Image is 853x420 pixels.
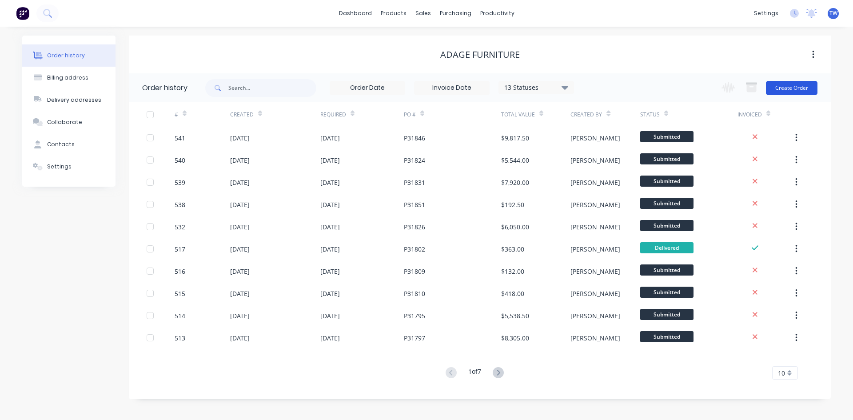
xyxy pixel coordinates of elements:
[501,111,535,119] div: Total Value
[175,102,230,127] div: #
[640,309,694,320] span: Submitted
[175,244,185,254] div: 517
[320,111,346,119] div: Required
[22,133,116,156] button: Contacts
[570,222,620,232] div: [PERSON_NAME]
[411,7,435,20] div: sales
[230,156,250,165] div: [DATE]
[47,118,82,126] div: Collaborate
[230,289,250,298] div: [DATE]
[570,111,602,119] div: Created By
[570,156,620,165] div: [PERSON_NAME]
[829,9,837,17] span: TW
[404,333,425,343] div: P31797
[640,153,694,164] span: Submitted
[335,7,376,20] a: dashboard
[22,44,116,67] button: Order history
[47,52,85,60] div: Order history
[501,311,529,320] div: $5,538.50
[404,111,416,119] div: PO #
[47,163,72,171] div: Settings
[320,200,340,209] div: [DATE]
[501,333,529,343] div: $8,305.00
[320,133,340,143] div: [DATE]
[570,311,620,320] div: [PERSON_NAME]
[228,79,316,97] input: Search...
[570,102,640,127] div: Created By
[22,111,116,133] button: Collaborate
[404,156,425,165] div: P31824
[175,289,185,298] div: 515
[404,178,425,187] div: P31831
[22,67,116,89] button: Billing address
[230,178,250,187] div: [DATE]
[230,267,250,276] div: [DATE]
[175,133,185,143] div: 541
[737,111,762,119] div: Invoiced
[175,156,185,165] div: 540
[570,267,620,276] div: [PERSON_NAME]
[175,311,185,320] div: 514
[570,333,620,343] div: [PERSON_NAME]
[501,178,529,187] div: $7,920.00
[230,111,254,119] div: Created
[570,244,620,254] div: [PERSON_NAME]
[415,81,489,95] input: Invoice Date
[570,200,620,209] div: [PERSON_NAME]
[501,156,529,165] div: $5,544.00
[640,287,694,298] span: Submitted
[175,200,185,209] div: 538
[435,7,476,20] div: purchasing
[440,49,520,60] div: Adage Furniture
[47,74,88,82] div: Billing address
[47,140,75,148] div: Contacts
[175,111,178,119] div: #
[737,102,793,127] div: Invoiced
[330,81,405,95] input: Order Date
[501,200,524,209] div: $192.50
[320,267,340,276] div: [DATE]
[468,367,481,380] div: 1 of 7
[404,244,425,254] div: P31802
[766,81,817,95] button: Create Order
[320,156,340,165] div: [DATE]
[640,198,694,209] span: Submitted
[175,333,185,343] div: 513
[404,102,501,127] div: PO #
[404,289,425,298] div: P31810
[501,222,529,232] div: $6,050.00
[640,331,694,342] span: Submitted
[404,222,425,232] div: P31826
[175,178,185,187] div: 539
[320,244,340,254] div: [DATE]
[376,7,411,20] div: products
[640,131,694,142] span: Submitted
[320,102,404,127] div: Required
[320,333,340,343] div: [DATE]
[320,289,340,298] div: [DATE]
[230,311,250,320] div: [DATE]
[501,267,524,276] div: $132.00
[320,311,340,320] div: [DATE]
[404,311,425,320] div: P31795
[778,368,785,378] span: 10
[404,200,425,209] div: P31851
[499,83,574,92] div: 13 Statuses
[230,200,250,209] div: [DATE]
[570,178,620,187] div: [PERSON_NAME]
[230,244,250,254] div: [DATE]
[22,156,116,178] button: Settings
[570,133,620,143] div: [PERSON_NAME]
[175,222,185,232] div: 532
[320,222,340,232] div: [DATE]
[640,264,694,276] span: Submitted
[640,242,694,253] span: Delivered
[749,7,783,20] div: settings
[230,222,250,232] div: [DATE]
[404,133,425,143] div: P31846
[640,102,737,127] div: Status
[47,96,101,104] div: Delivery addresses
[476,7,519,20] div: productivity
[570,289,620,298] div: [PERSON_NAME]
[175,267,185,276] div: 516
